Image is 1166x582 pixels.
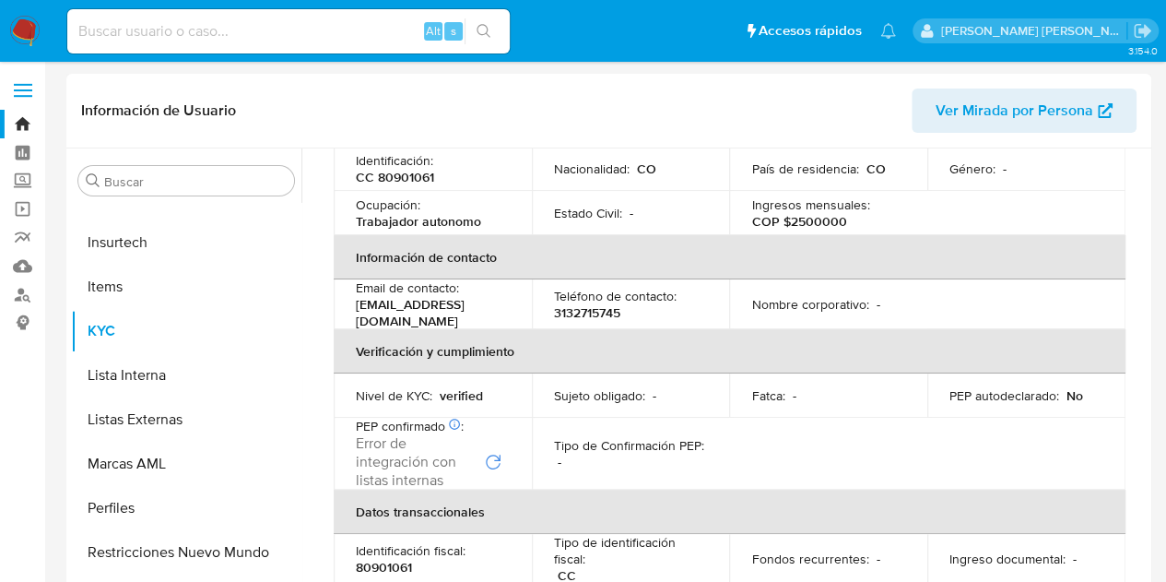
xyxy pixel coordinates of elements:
[866,160,885,177] p: CO
[554,160,630,177] p: Nacionalidad :
[630,205,633,221] p: -
[751,296,868,313] p: Nombre corporativo :
[876,296,879,313] p: -
[356,296,502,329] p: [EMAIL_ADDRESS][DOMAIN_NAME]
[751,196,869,213] p: Ingresos mensuales :
[356,152,433,169] p: Identificación :
[554,304,620,321] p: 3132715745
[751,160,858,177] p: País de residencia :
[71,398,301,442] button: Listas Externas
[86,173,100,188] button: Buscar
[484,453,502,471] button: Reintentar
[334,235,1125,279] th: Información de contacto
[81,101,236,120] h1: Información de Usuario
[751,551,868,567] p: Fondos recurrentes :
[465,18,502,44] button: search-icon
[67,19,510,43] input: Buscar usuario o caso...
[426,22,441,40] span: Alt
[949,551,1066,567] p: Ingreso documental :
[1073,551,1077,567] p: -
[912,89,1137,133] button: Ver Mirada por Persona
[554,288,677,304] p: Teléfono de contacto :
[554,534,708,567] p: Tipo de identificación fiscal :
[876,551,879,567] p: -
[356,542,465,559] p: Identificación fiscal :
[949,160,995,177] p: Género :
[356,213,481,230] p: Trabajador autonomo
[356,169,434,185] p: CC 80901061
[71,442,301,486] button: Marcas AML
[440,387,483,404] p: verified
[880,23,896,39] a: Notificaciones
[751,213,846,230] p: COP $2500000
[792,387,795,404] p: -
[334,490,1125,534] th: Datos transaccionales
[71,530,301,575] button: Restricciones Nuevo Mundo
[1003,160,1007,177] p: -
[751,387,784,404] p: Fatca :
[936,89,1093,133] span: Ver Mirada por Persona
[334,329,1125,374] th: Verificación y cumplimiento
[554,437,704,454] p: Tipo de Confirmación PEP :
[356,387,432,404] p: Nivel de KYC :
[71,353,301,398] button: Lista Interna
[759,21,862,41] span: Accesos rápidos
[451,22,456,40] span: s
[71,220,301,265] button: Insurtech
[637,160,656,177] p: CO
[558,454,561,470] p: -
[1066,387,1083,404] p: No
[356,196,420,213] p: Ocupación :
[356,418,464,434] p: PEP confirmado :
[356,559,412,576] p: 80901061
[104,173,287,190] input: Buscar
[941,22,1127,40] p: leonardo.alvarezortiz@mercadolibre.com.co
[71,486,301,530] button: Perfiles
[653,387,656,404] p: -
[554,205,622,221] p: Estado Civil :
[949,387,1059,404] p: PEP autodeclarado :
[1133,21,1152,41] a: Salir
[356,434,480,490] span: Error de integración con listas internas
[71,265,301,309] button: Items
[356,279,459,296] p: Email de contacto :
[71,309,301,353] button: KYC
[554,387,645,404] p: Sujeto obligado :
